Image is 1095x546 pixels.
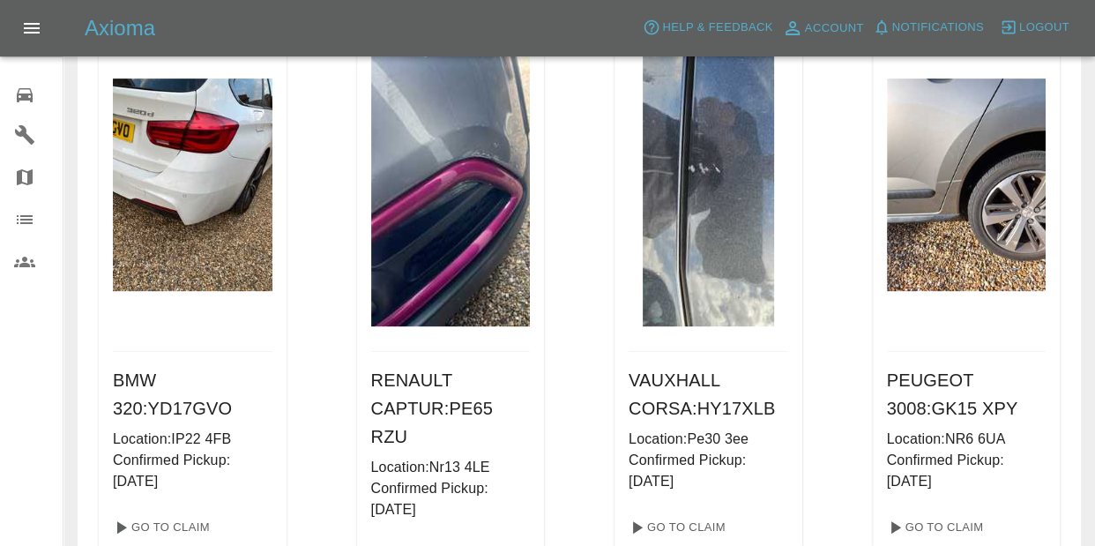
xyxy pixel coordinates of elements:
p: Location: IP22 4FB [113,429,272,450]
h5: Axioma [85,14,155,42]
button: Logout [995,14,1074,41]
span: Help & Feedback [662,18,772,38]
p: Confirmed Pickup: [DATE] [113,450,272,492]
a: Go To Claim [880,513,988,542]
p: Confirmed Pickup: [DATE] [371,478,531,520]
h6: BMW 320 : YD17GVO [113,366,272,423]
button: Help & Feedback [638,14,777,41]
p: Confirmed Pickup: [DATE] [629,450,788,492]
p: Location: NR6 6UA [887,429,1047,450]
span: Logout [1019,18,1069,38]
p: Location: Nr13 4LE [371,457,531,478]
a: Go To Claim [106,513,214,542]
h6: RENAULT CAPTUR : PE65 RZU [371,366,531,451]
h6: VAUXHALL CORSA : HY17XLB [629,366,788,423]
p: Confirmed Pickup: [DATE] [887,450,1047,492]
span: Notifications [892,18,984,38]
h6: PEUGEOT 3008 : GK15 XPY [887,366,1047,423]
a: Go To Claim [622,513,730,542]
p: Location: Pe30 3ee [629,429,788,450]
a: Account [778,14,868,42]
button: Open drawer [11,7,53,49]
span: Account [805,19,864,39]
button: Notifications [868,14,988,41]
